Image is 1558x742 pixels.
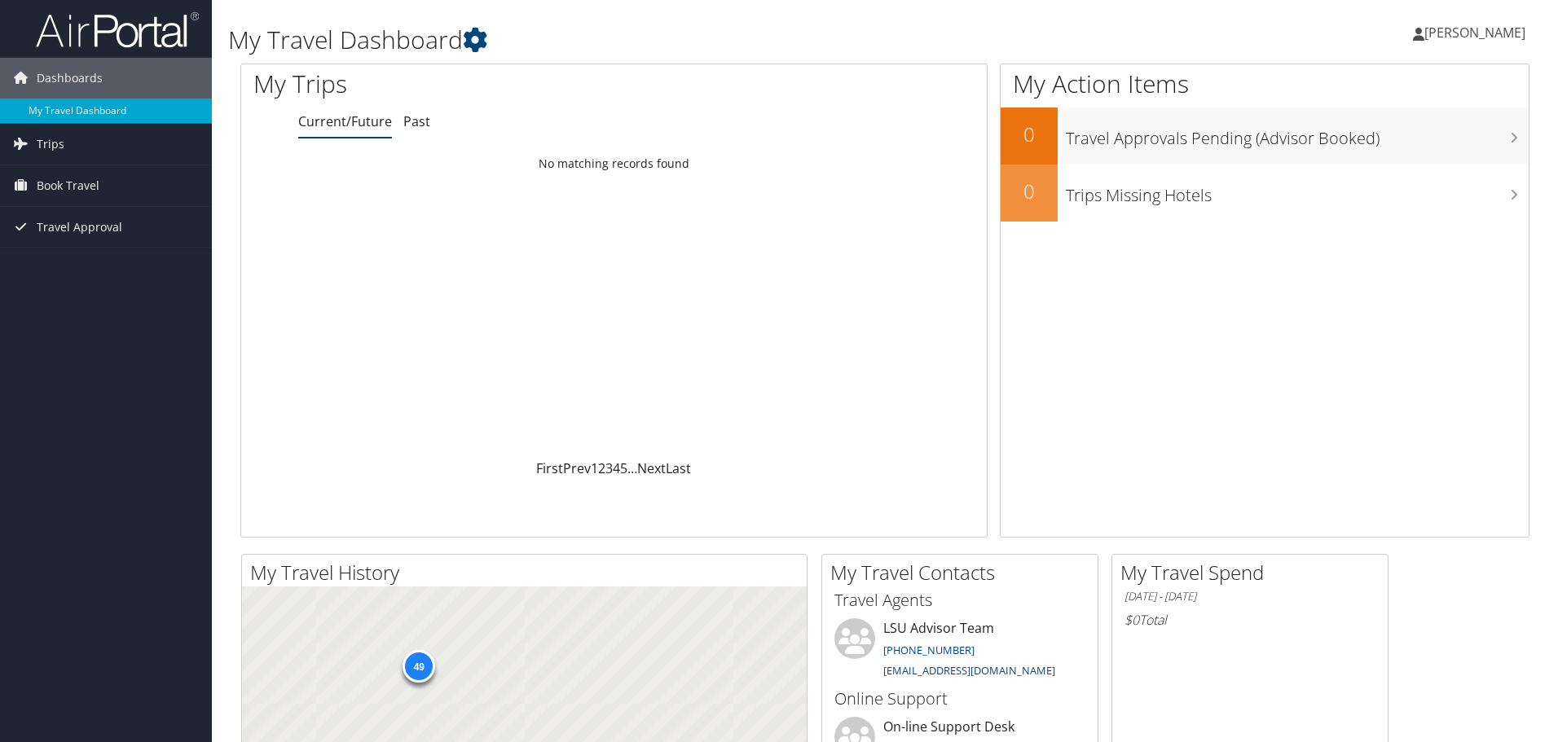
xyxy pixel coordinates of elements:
[1001,121,1058,148] h2: 0
[37,207,122,248] span: Travel Approval
[250,559,807,586] h2: My Travel History
[253,67,664,101] h1: My Trips
[536,459,563,477] a: First
[883,643,975,657] a: [PHONE_NUMBER]
[1413,8,1542,57] a: [PERSON_NAME]
[613,459,620,477] a: 4
[598,459,605,477] a: 2
[298,112,392,130] a: Current/Future
[1001,67,1529,101] h1: My Action Items
[241,149,987,178] td: No matching records found
[1120,559,1388,586] h2: My Travel Spend
[228,23,1104,57] h1: My Travel Dashboard
[826,618,1094,685] li: LSU Advisor Team
[1001,178,1058,205] h2: 0
[627,459,637,477] span: …
[403,650,435,683] div: 49
[1124,611,1139,629] span: $0
[620,459,627,477] a: 5
[36,11,199,49] img: airportal-logo.png
[403,112,430,130] a: Past
[1001,165,1529,222] a: 0Trips Missing Hotels
[1424,24,1525,42] span: [PERSON_NAME]
[1124,589,1375,604] h6: [DATE] - [DATE]
[563,459,591,477] a: Prev
[1001,108,1529,165] a: 0Travel Approvals Pending (Advisor Booked)
[666,459,691,477] a: Last
[1066,119,1529,150] h3: Travel Approvals Pending (Advisor Booked)
[834,589,1085,612] h3: Travel Agents
[37,124,64,165] span: Trips
[37,165,99,206] span: Book Travel
[834,687,1085,710] h3: Online Support
[637,459,666,477] a: Next
[37,58,103,99] span: Dashboards
[605,459,613,477] a: 3
[830,559,1098,586] h2: My Travel Contacts
[591,459,598,477] a: 1
[883,663,1055,678] a: [EMAIL_ADDRESS][DOMAIN_NAME]
[1066,176,1529,207] h3: Trips Missing Hotels
[1124,611,1375,629] h6: Total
